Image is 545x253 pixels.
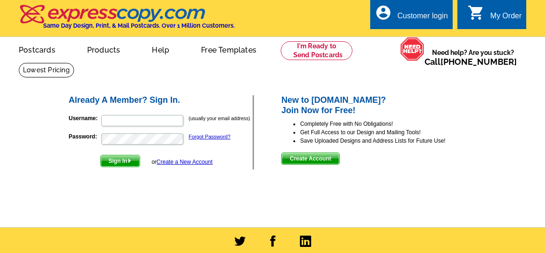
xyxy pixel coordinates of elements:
label: Username: [69,114,100,123]
a: [PHONE_NUMBER] [440,57,517,67]
i: shopping_cart [468,4,485,21]
li: Completely Free with No Obligations! [300,120,478,128]
label: Password: [69,132,100,141]
a: shopping_cart My Order [468,10,522,22]
span: Sign In [101,155,140,167]
li: Save Uploaded Designs and Address Lists for Future Use! [300,137,478,145]
h4: Same Day Design, Print, & Mail Postcards. Over 1 Million Customers. [43,22,235,29]
a: Help [137,38,184,60]
button: Sign In [100,155,140,167]
span: Need help? Are you stuck? [425,48,522,67]
h2: New to [DOMAIN_NAME]? Join Now for Free! [281,95,478,115]
a: Forgot Password? [189,134,231,139]
img: button-next-arrow-white.png [127,159,132,163]
div: My Order [490,12,522,25]
i: account_circle [375,4,392,21]
span: Call [425,57,517,67]
span: Create Account [282,153,339,164]
a: Free Templates [186,38,271,60]
img: help [400,37,425,61]
li: Get Full Access to our Design and Mailing Tools! [300,128,478,137]
a: Postcards [4,38,70,60]
a: Same Day Design, Print, & Mail Postcards. Over 1 Million Customers. [19,11,235,29]
div: or [151,158,212,166]
small: (usually your email address) [189,115,250,121]
button: Create Account [281,153,339,165]
div: Customer login [397,12,448,25]
a: Products [72,38,135,60]
h2: Already A Member? Sign In. [69,95,253,106]
a: account_circle Customer login [375,10,448,22]
a: Create a New Account [157,159,212,165]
